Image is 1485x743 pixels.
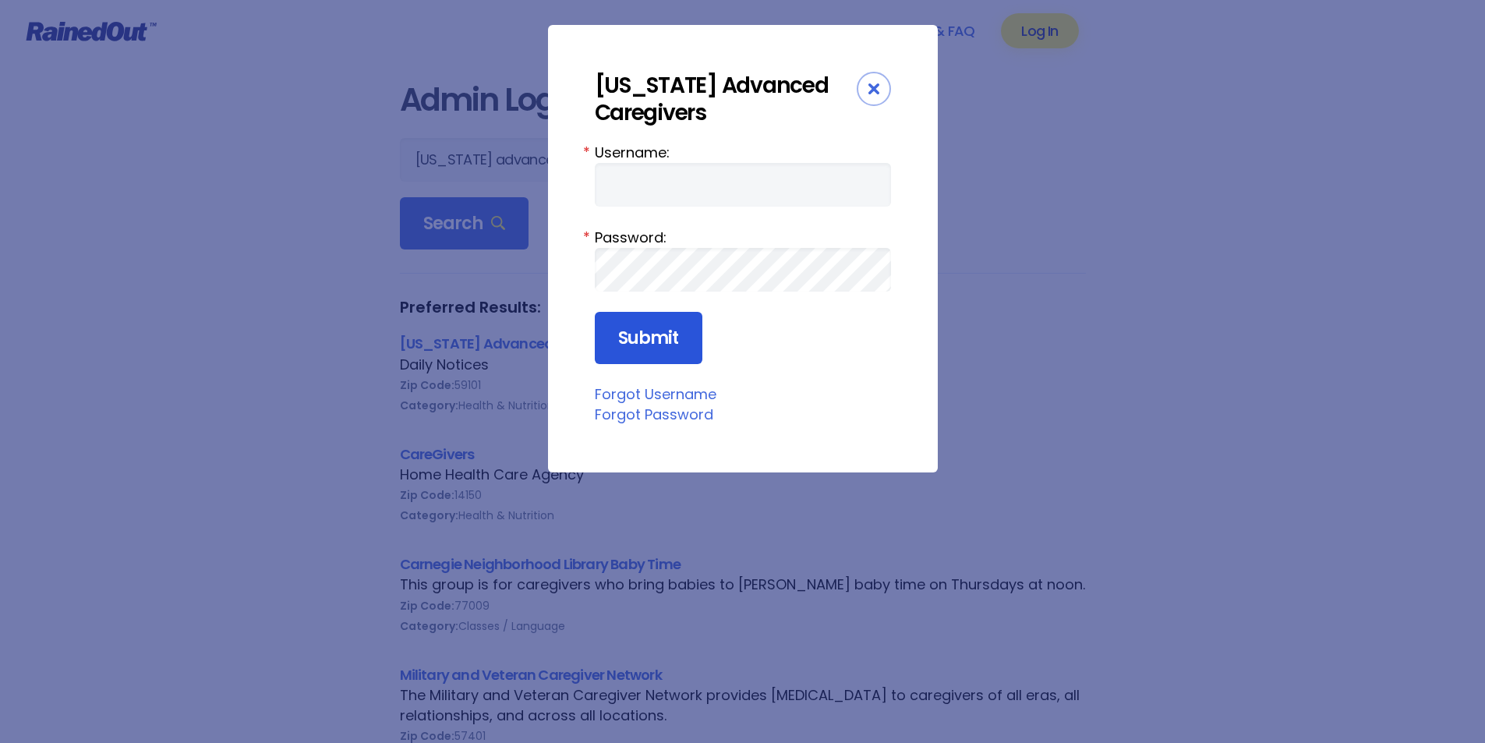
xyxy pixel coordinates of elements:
label: Username: [595,142,891,163]
a: Forgot Password [595,405,713,424]
label: Password: [595,227,891,248]
div: [US_STATE] Advanced Caregivers [595,72,857,126]
input: Submit [595,312,702,365]
div: Close [857,72,891,106]
a: Forgot Username [595,384,716,404]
